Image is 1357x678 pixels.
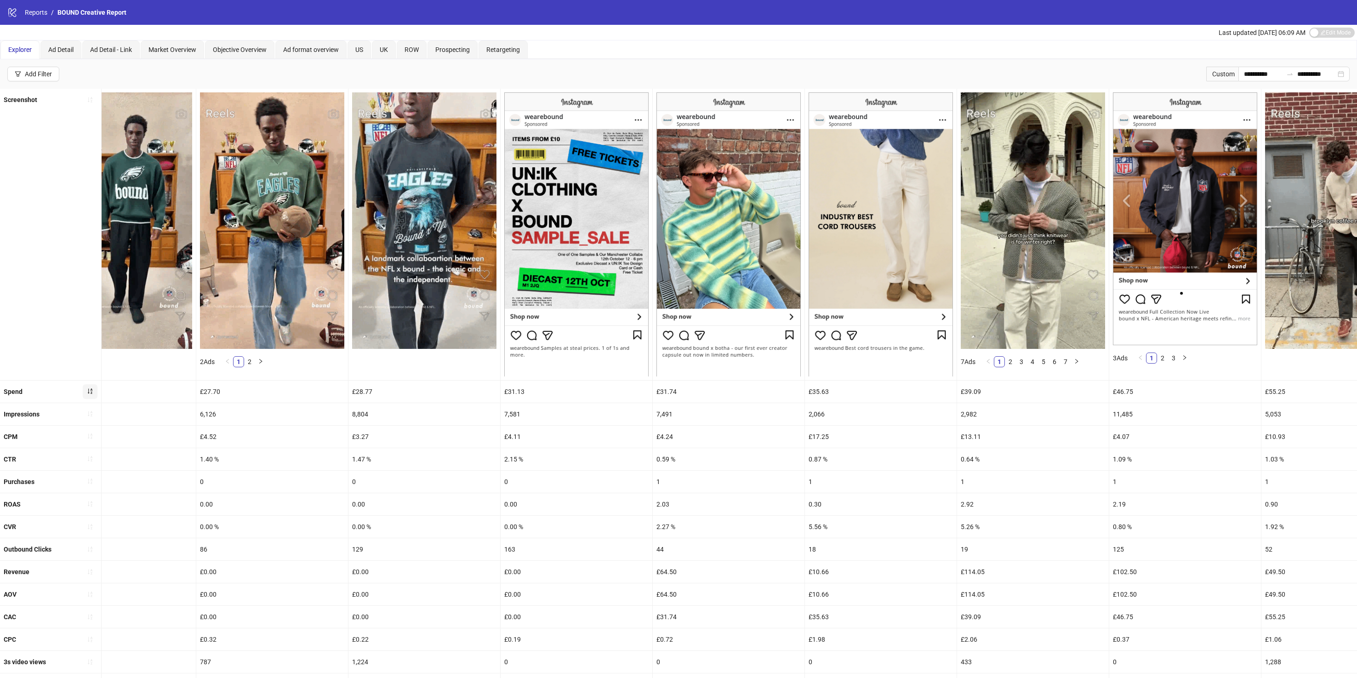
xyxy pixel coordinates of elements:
[1109,493,1261,515] div: 2.19
[244,356,255,367] li: 2
[44,448,196,470] div: 0.45 %
[1060,356,1071,367] li: 7
[1109,561,1261,583] div: £102.50
[87,614,93,620] span: sort-ascending
[1074,359,1079,364] span: right
[1179,353,1190,364] li: Next Page
[501,493,652,515] div: 0.00
[348,381,500,403] div: £28.77
[4,546,51,553] b: Outbound Clicks
[51,7,54,17] li: /
[87,433,93,439] span: sort-ascending
[1071,356,1082,367] button: right
[957,651,1109,673] div: 433
[957,606,1109,628] div: £39.09
[4,410,40,418] b: Impressions
[1157,353,1168,364] li: 2
[501,471,652,493] div: 0
[957,628,1109,650] div: £2.06
[348,606,500,628] div: £0.00
[44,606,196,628] div: £0.00
[48,92,192,349] img: Screenshot 120232383312810173
[348,448,500,470] div: 1.47 %
[805,471,957,493] div: 1
[196,448,348,470] div: 1.40 %
[7,67,59,81] button: Add Filter
[1109,583,1261,605] div: £102.50
[258,359,263,364] span: right
[1109,651,1261,673] div: 0
[4,501,21,508] b: ROAS
[1027,357,1038,367] a: 4
[501,538,652,560] div: 163
[1219,29,1306,36] span: Last updated [DATE] 06:09 AM
[653,651,804,673] div: 0
[504,92,649,376] img: Screenshot 120233197783800173
[961,92,1105,349] img: Screenshot 120232762024740173
[653,516,804,538] div: 2.27 %
[805,606,957,628] div: £35.63
[44,516,196,538] div: 0.00 %
[87,478,93,484] span: sort-ascending
[805,381,957,403] div: £35.63
[957,583,1109,605] div: £114.05
[805,448,957,470] div: 0.87 %
[501,426,652,448] div: £4.11
[4,433,17,440] b: CPM
[1109,471,1261,493] div: 1
[957,561,1109,583] div: £114.05
[25,70,52,78] div: Add Filter
[48,46,74,53] span: Ad Detail
[222,356,233,367] li: Previous Page
[805,583,957,605] div: £10.66
[348,561,500,583] div: £0.00
[983,356,994,367] li: Previous Page
[501,561,652,583] div: £0.00
[1109,538,1261,560] div: 125
[196,493,348,515] div: 0.00
[653,403,804,425] div: 7,491
[348,538,500,560] div: 129
[1061,357,1071,367] a: 7
[213,46,267,53] span: Objective Overview
[1109,426,1261,448] div: £4.07
[87,591,93,598] span: sort-ascending
[1286,70,1294,78] span: swap-right
[4,613,16,621] b: CAC
[653,583,804,605] div: £64.50
[44,426,196,448] div: £4.88
[653,426,804,448] div: £4.24
[196,628,348,650] div: £0.32
[805,628,957,650] div: £1.98
[283,46,339,53] span: Ad format overview
[148,46,196,53] span: Market Overview
[1109,516,1261,538] div: 0.80 %
[1049,357,1060,367] a: 6
[348,471,500,493] div: 0
[196,426,348,448] div: £4.52
[957,381,1109,403] div: £39.09
[348,628,500,650] div: £0.22
[233,356,244,367] li: 1
[653,493,804,515] div: 2.03
[501,381,652,403] div: £31.13
[44,583,196,605] div: £0.00
[1179,353,1190,364] button: right
[44,493,196,515] div: 0.00
[380,46,388,53] span: UK
[87,636,93,643] span: sort-ascending
[986,359,991,364] span: left
[348,493,500,515] div: 0.00
[957,493,1109,515] div: 2.92
[87,410,93,417] span: sort-ascending
[805,493,957,515] div: 0.30
[200,92,344,349] img: Screenshot 120232384479550173
[196,516,348,538] div: 0.00 %
[1109,606,1261,628] div: £46.75
[1109,403,1261,425] div: 11,485
[653,538,804,560] div: 44
[87,659,93,665] span: sort-ascending
[1016,356,1027,367] li: 3
[4,591,17,598] b: AOV
[348,516,500,538] div: 0.00 %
